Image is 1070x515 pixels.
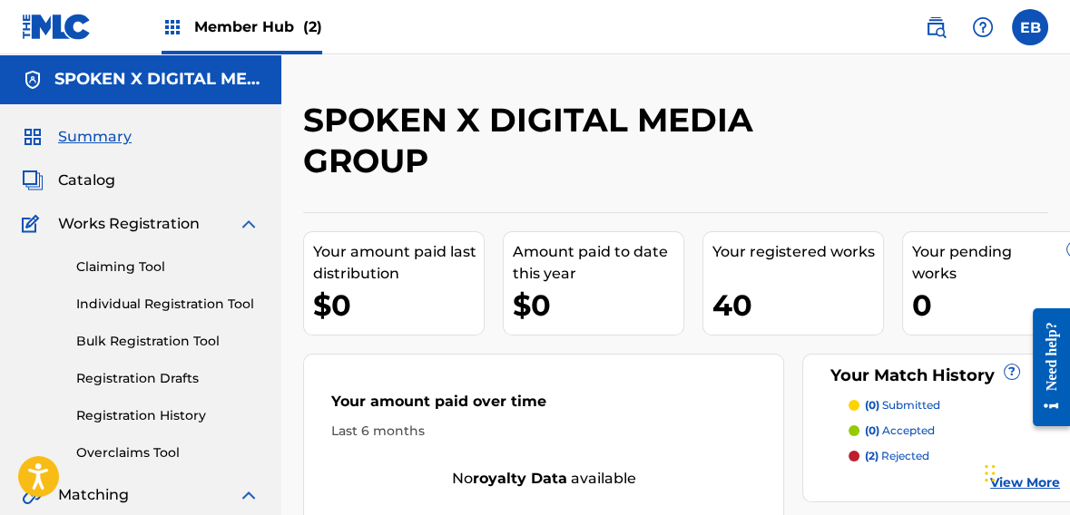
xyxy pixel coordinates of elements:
img: Matching [22,484,44,506]
a: CatalogCatalog [22,170,115,191]
div: User Menu [1012,9,1048,45]
img: search [925,16,947,38]
div: Your amount paid over time [331,391,756,422]
p: accepted [865,423,935,439]
div: Drag [985,446,996,500]
img: Catalog [22,170,44,191]
span: Member Hub [194,16,322,37]
div: Your amount paid last distribution [313,241,484,285]
h2: SPOKEN X DIGITAL MEDIA GROUP [303,100,877,181]
img: Works Registration [22,213,45,235]
span: ? [1005,364,1019,379]
span: Works Registration [58,213,200,235]
a: (0) accepted [849,423,1060,439]
a: Individual Registration Tool [76,295,260,314]
iframe: Chat Widget [979,428,1070,515]
span: (0) [865,423,879,437]
img: Accounts [22,69,44,91]
a: Bulk Registration Tool [76,332,260,351]
div: Your Match History [826,364,1060,388]
div: Last 6 months [331,422,756,441]
a: SummarySummary [22,126,132,148]
p: rejected [865,448,929,464]
span: (0) [865,398,879,412]
a: (2) rejected [849,448,1060,464]
div: $0 [513,285,683,326]
span: Matching [58,484,129,506]
img: MLC Logo [22,14,92,40]
a: Overclaims Tool [76,443,260,462]
span: Catalog [58,170,115,191]
div: Your registered works [712,241,883,263]
strong: royalty data [473,470,567,487]
img: Top Rightsholders [162,16,183,38]
div: $0 [313,285,484,326]
a: Registration History [76,406,260,425]
img: expand [238,484,260,506]
iframe: Resource Center [1019,295,1070,441]
h5: SPOKEN X DIGITAL MEDIA GROUP [54,69,260,90]
p: submitted [865,397,940,413]
span: (2) [865,449,879,462]
div: Help [965,9,1001,45]
img: Summary [22,126,44,148]
div: Amount paid to date this year [513,241,683,285]
div: 40 [712,285,883,326]
img: expand [238,213,260,235]
img: help [972,16,994,38]
span: Summary [58,126,132,148]
span: (2) [303,18,322,35]
a: Claiming Tool [76,257,260,277]
a: (0) submitted [849,397,1060,413]
div: No available [304,468,783,490]
a: Registration Drafts [76,369,260,388]
a: Public Search [918,9,954,45]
